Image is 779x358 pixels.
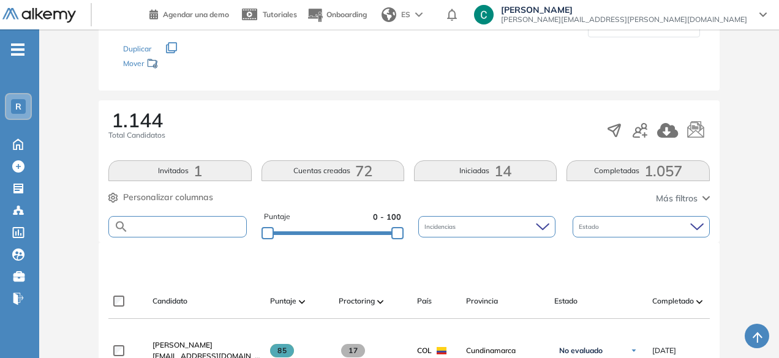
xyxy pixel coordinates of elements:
button: Onboarding [307,2,367,28]
img: [missing "en.ARROW_ALT" translation] [299,300,305,304]
button: Personalizar columnas [108,191,213,204]
span: Más filtros [656,192,698,205]
span: Candidato [152,296,187,307]
span: COL [417,345,432,356]
img: SEARCH_ALT [114,219,129,234]
span: Personalizar columnas [123,191,213,204]
span: País [417,296,432,307]
span: 17 [341,344,365,357]
button: Iniciadas14 [414,160,557,181]
span: Agendar una demo [163,10,229,19]
span: Estado [579,222,601,231]
a: [PERSON_NAME] [152,340,260,351]
a: Agendar una demo [149,6,229,21]
span: Provincia [466,296,498,307]
span: Total Candidatos [108,130,165,141]
button: Invitados1 [108,160,251,181]
i: - [11,48,24,51]
span: Proctoring [339,296,375,307]
button: Más filtros [656,192,710,205]
span: [PERSON_NAME] [501,5,747,15]
button: Completadas1.057 [566,160,709,181]
span: R [15,102,21,111]
img: [missing "en.ARROW_ALT" translation] [377,300,383,304]
span: No evaluado [559,346,603,356]
div: Mover [123,53,246,76]
span: Incidencias [424,222,458,231]
span: [DATE] [652,345,676,356]
span: Onboarding [326,10,367,19]
span: Tutoriales [263,10,297,19]
span: 0 - 100 [373,211,401,223]
span: 85 [270,344,294,357]
img: [missing "en.ARROW_ALT" translation] [696,300,702,304]
img: COL [437,347,446,354]
span: Estado [554,296,578,307]
span: Puntaje [264,211,290,223]
div: Estado [573,216,710,237]
img: world [382,7,396,22]
span: Completado [652,296,694,307]
img: arrow [415,12,423,17]
span: 1.144 [111,110,163,130]
span: Cundinamarca [466,345,544,356]
button: Cuentas creadas72 [262,160,404,181]
img: Ícono de flecha [630,347,638,354]
img: Logo [2,8,76,23]
div: Incidencias [418,216,555,237]
span: Puntaje [270,296,296,307]
span: [PERSON_NAME][EMAIL_ADDRESS][PERSON_NAME][DOMAIN_NAME] [501,15,747,24]
span: Duplicar [123,44,151,53]
span: [PERSON_NAME] [152,340,213,349]
span: ES [401,9,410,20]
